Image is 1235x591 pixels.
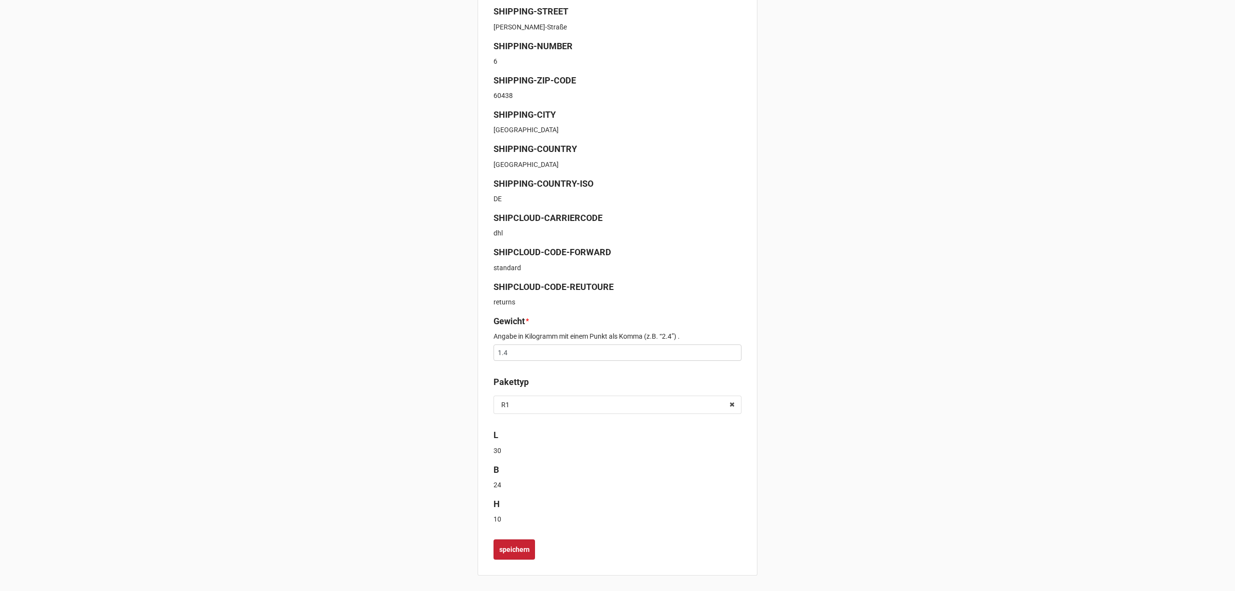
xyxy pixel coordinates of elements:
[494,6,568,16] b: SHIPPING-STREET
[494,539,535,560] button: speichern
[494,228,741,238] p: dhl
[494,430,498,440] b: L
[494,375,529,389] label: Pakettyp
[494,297,741,307] p: returns
[494,446,741,455] p: 30
[494,91,741,100] p: 60438
[494,315,525,328] label: Gewicht
[501,401,509,408] div: R1
[494,41,573,51] b: SHIPPING-NUMBER
[494,160,741,169] p: [GEOGRAPHIC_DATA]
[494,75,576,85] b: SHIPPING-ZIP-CODE
[494,125,741,135] p: [GEOGRAPHIC_DATA]
[494,144,577,154] b: SHIPPING-COUNTRY
[494,263,741,273] p: standard
[494,179,593,189] b: SHIPPING-COUNTRY-ISO
[494,110,556,120] b: SHIPPING-CITY
[494,499,500,509] b: H
[494,22,741,32] p: [PERSON_NAME]-Straße
[494,247,611,257] b: SHIPCLOUD-CODE-FORWARD
[494,465,499,475] b: B
[494,213,603,223] b: SHIPCLOUD-CARRIERCODE
[499,545,530,555] b: speichern
[494,331,741,341] p: Angabe in Kilogramm mit einem Punkt als Komma (z.B. “2.4”) .
[494,282,614,292] b: SHIPCLOUD-CODE-REUTOURE
[494,56,741,66] p: 6
[494,514,741,524] p: 10
[494,194,741,204] p: DE
[494,480,741,490] p: 24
